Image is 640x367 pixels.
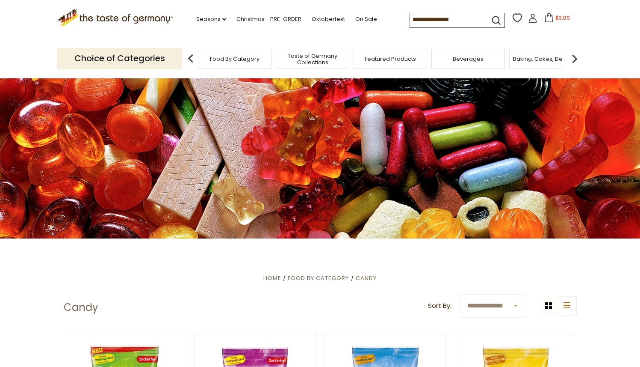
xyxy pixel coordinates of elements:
a: Seasons [196,15,226,24]
button: $0.00 [539,13,575,26]
span: $0.00 [555,14,570,21]
img: next arrow [566,50,583,67]
a: Food By Category [210,56,260,62]
p: Choice of Categories [57,48,182,69]
img: previous arrow [182,50,199,67]
a: Christmas - PRE-ORDER [236,15,301,24]
a: Beverages [453,56,484,62]
a: Food By Category [288,274,349,282]
a: Featured Products [365,56,416,62]
a: Candy [356,274,377,282]
label: Sort By: [428,301,451,311]
a: Taste of Germany Collections [278,53,347,66]
a: On Sale [355,15,377,24]
a: Home [263,274,281,282]
a: Baking, Cakes, Desserts [513,56,579,62]
a: Oktoberfest [312,15,345,24]
h1: Candy [64,301,98,314]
